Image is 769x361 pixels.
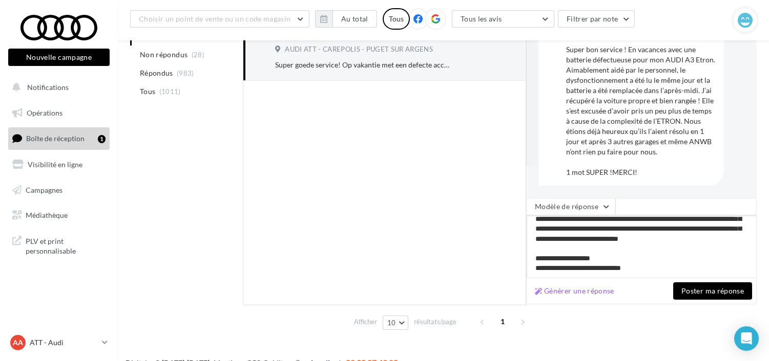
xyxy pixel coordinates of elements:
[8,49,110,66] button: Nouvelle campagne
[6,77,108,98] button: Notifications
[6,205,112,226] a: Médiathèque
[387,319,396,327] span: 10
[192,51,204,59] span: (28)
[494,313,511,330] span: 1
[332,10,377,28] button: Au total
[13,337,23,348] span: AA
[673,282,752,300] button: Poster ma réponse
[531,285,618,297] button: Générer une réponse
[139,14,290,23] span: Choisir un point de vente ou un code magasin
[461,14,502,23] span: Tous les avis
[566,45,717,176] font: Super bon service ! En vacances avec une batterie défectueuse pour mon AUDI A3 Etron. Aimablement...
[27,108,63,117] span: Opérations
[452,10,554,28] button: Tous les avis
[6,102,112,124] a: Opérations
[414,317,456,327] span: résultats/page
[285,45,433,54] span: AUDI ATT - CAREPOLIS - PUGET SUR ARGENS
[354,317,377,327] span: Afficher
[315,10,377,28] button: Au total
[383,8,410,30] div: Tous
[6,154,112,175] a: Visibilité en ligne
[140,68,173,78] span: Répondus
[526,198,615,215] button: Modèle de réponse
[27,83,69,92] span: Notifications
[26,211,68,219] span: Médiathèque
[26,185,63,194] span: Campagnes
[558,10,635,28] button: Filtrer par note
[566,44,716,177] div: MERCI!
[140,86,155,97] span: Tous
[6,230,112,260] a: PLV et print personnalisable
[30,337,98,348] p: ATT - Audi
[130,10,309,28] button: Choisir un point de vente ou un code magasin
[8,333,110,352] a: AA ATT - Audi
[6,179,112,201] a: Campagnes
[6,127,112,149] a: Boîte de réception1
[177,69,194,77] span: (983)
[159,87,181,96] span: (1011)
[98,135,106,143] div: 1
[140,50,188,60] span: Non répondus
[28,160,82,169] span: Visibilité en ligne
[734,326,759,351] div: Open Intercom Messenger
[275,60,450,70] div: Super goede service! Op vakantie met een defecte accu voor mijn AUDI A3 Etron. Vriendelijk geholp...
[26,234,106,256] span: PLV et print personnalisable
[26,134,85,143] span: Boîte de réception
[383,315,409,330] button: 10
